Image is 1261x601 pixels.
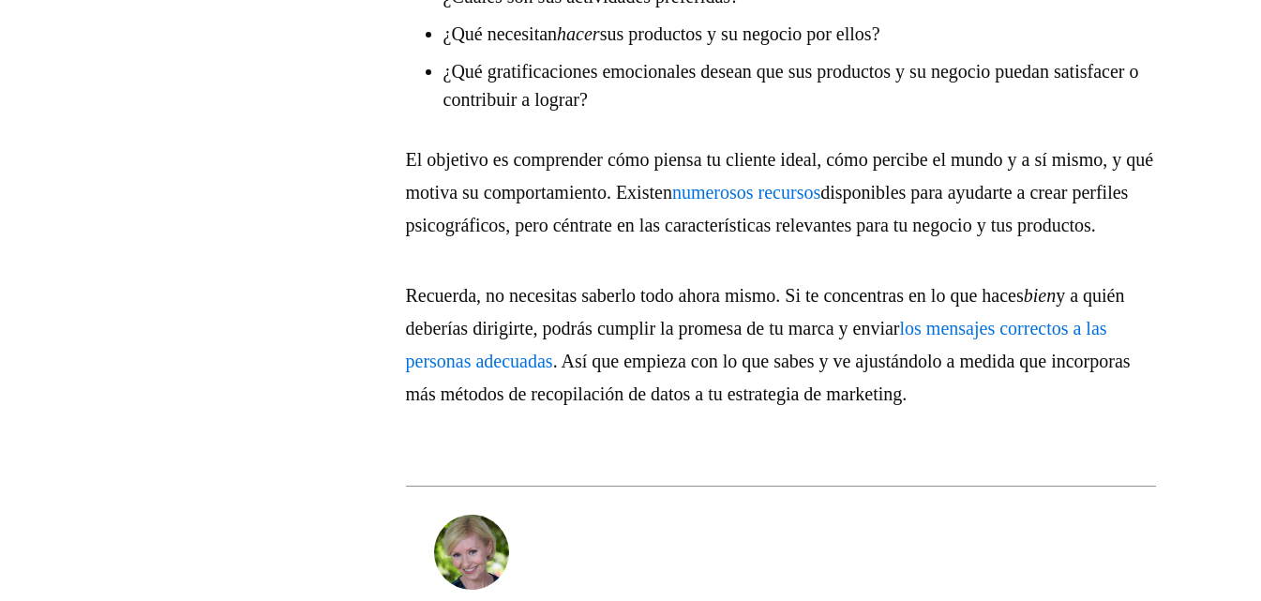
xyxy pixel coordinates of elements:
font: El objetivo es comprender cómo piensa tu cliente ideal, cómo percibe el mundo y a sí mismo, y qué... [406,149,1154,203]
iframe: Widget de chat [1167,511,1261,601]
font: sus productos y su negocio por ellos? [600,23,880,44]
font: hacer [557,23,600,44]
font: Recuerda, no necesitas saberlo todo ahora mismo. Si te concentras en lo que haces [406,285,1024,306]
a: numerosos recursos [672,182,820,203]
img: Tricia Huebner [434,515,509,590]
font: ¿Qué gratificaciones emocionales desean que sus productos y su negocio puedan satisfacer o contri... [443,61,1139,110]
a: los mensajes correctos a las personas adecuadas [406,318,1107,371]
font: ¿Qué necesitan [443,23,558,44]
font: . Así que empieza con lo que sabes y ve ajustándolo a medida que incorporas más métodos de recopi... [406,351,1131,404]
font: bien [1024,285,1056,306]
